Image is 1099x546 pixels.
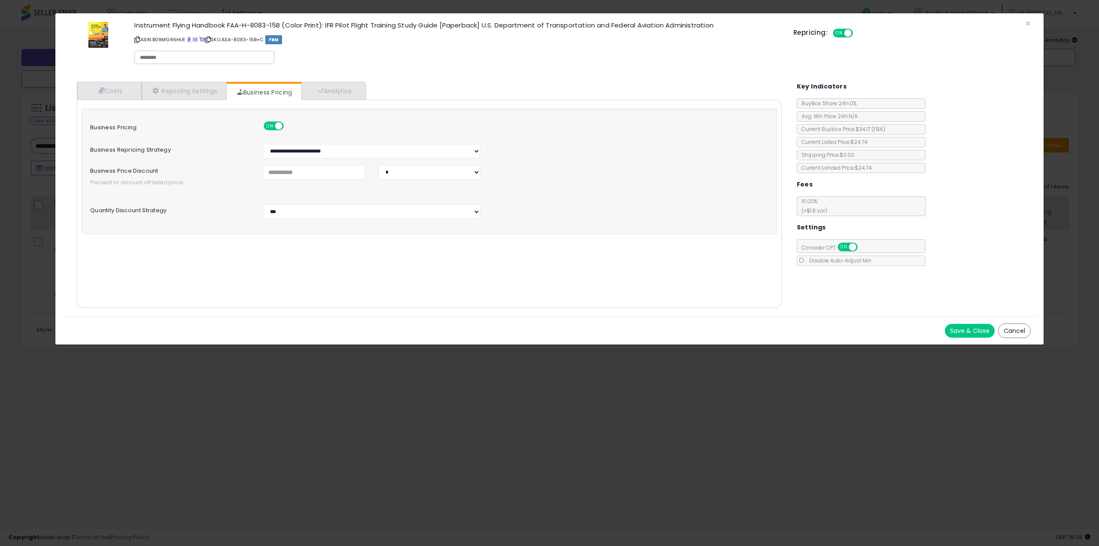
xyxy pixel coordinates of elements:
[856,125,885,133] span: $34.17
[797,164,872,171] span: Current Landed Price: $24.74
[797,151,854,159] span: Shipping Price: $0.00
[871,125,885,133] span: ( FBA )
[797,100,856,107] span: BuyBox Share 24h: 0%
[838,244,849,251] span: ON
[797,244,869,251] span: Consider CPT:
[134,33,780,46] p: ASIN: B09MG96HLR | SKU: ASA-8083-15B=C
[88,22,108,48] img: 51fdEIh4YxL._SL60_.jpg
[193,36,197,43] a: All offer listings
[1025,17,1031,30] span: ×
[793,29,828,36] h5: Repricing:
[227,84,301,101] a: Business Pricing
[265,122,276,130] span: ON
[797,207,827,214] span: (+$1.8 var)
[797,138,868,146] span: Current Listed Price: $24.74
[265,35,282,44] span: FBM
[797,222,826,233] h5: Settings
[142,82,227,100] a: Repricing Settings
[187,36,191,43] a: BuyBox page
[834,30,844,37] span: ON
[282,122,296,130] span: OFF
[84,179,775,187] span: Percent or amount off listed price
[84,122,256,131] label: Business Pricing
[84,204,256,214] label: Quantity Discount Strategy
[797,198,827,214] span: 15.00 %
[199,36,204,43] a: Your listing only
[797,125,885,133] span: Current Buybox Price:
[797,179,813,190] h5: Fees
[797,81,847,92] h5: Key Indicators
[945,324,995,338] button: Save & Close
[77,82,142,100] a: Costs
[301,82,365,100] a: Analytics
[998,323,1031,338] button: Cancel
[797,113,858,120] span: Avg. Win Price 24h: N/A
[805,257,871,264] span: Disable Auto-Adjust Min
[84,144,256,153] label: Business Repricing Strategy
[856,244,870,251] span: OFF
[84,165,256,174] label: Business Price Discount
[852,30,865,37] span: OFF
[134,22,780,28] h3: Instrument Flying Handbook FAA-H-8083-15B (Color Print): IFR Pilot Flight Training Study Guide [P...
